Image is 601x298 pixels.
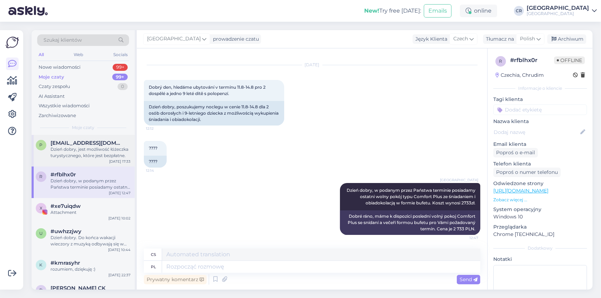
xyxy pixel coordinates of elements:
[39,102,90,109] div: Wszystkie wiadomości
[146,126,172,131] span: 12:12
[39,64,81,71] div: Nowe wiadomości
[108,216,131,221] div: [DATE] 10:02
[495,72,544,79] div: Czechia, Chrudim
[51,285,106,291] span: Dawid CK
[51,266,131,272] div: rozumiem, dziękuję :)
[51,228,81,235] span: #uwhzzjwy
[493,148,538,157] div: Poproś o e-mail
[493,85,587,92] div: Informacje o kliencie
[51,140,123,146] span: paulinapatola@wp.pl
[453,35,468,43] span: Czech
[72,124,94,131] span: Moje czaty
[109,159,131,164] div: [DATE] 17:33
[493,141,587,148] p: Email klienta
[118,83,128,90] div: 0
[493,231,587,238] p: Chrome [TECHNICAL_ID]
[499,59,502,64] span: r
[146,168,172,173] span: 12:14
[144,101,284,126] div: Dzień dobry, poszukujemy noclegu w cenie 11.8-14.8 dla 2 osób dorosłych i 9-letniego dziecka z mo...
[40,142,43,148] span: p
[51,235,131,247] div: Dzień dobry. Do końca wakacji wieczory z muzyką odbywają się w każdy [DATE] i [DATE].
[108,272,131,278] div: [DATE] 22:37
[520,35,535,43] span: Polish
[413,35,447,43] div: Język Klienta
[39,112,76,119] div: Zarchiwizowane
[493,104,587,115] input: Dodać etykietę
[493,245,587,251] div: Dodatkowy
[527,5,589,11] div: [GEOGRAPHIC_DATA]
[364,7,421,15] div: Try free [DATE]:
[460,5,497,17] div: online
[147,35,201,43] span: [GEOGRAPHIC_DATA]
[493,188,548,194] a: [URL][DOMAIN_NAME]
[493,206,587,213] p: System operacyjny
[527,5,597,16] a: [GEOGRAPHIC_DATA][GEOGRAPHIC_DATA]
[39,83,70,90] div: Czaty zespołu
[112,74,128,81] div: 99+
[39,287,43,293] span: D
[108,247,131,252] div: [DATE] 10:44
[40,174,43,179] span: r
[210,35,259,43] div: prowadzenie czatu
[151,261,156,273] div: pl
[51,178,131,190] div: Dzień dobry, w podanym przez Państwa terminie posiadamy ostatni wolny pokój typu Comfort Plus ze ...
[547,34,586,44] div: Archiwum
[149,84,267,96] span: Dobrý den, hledáme ubytování v termínu 11.8-14.8 pro 2 dospělé a jedno 9 leté dítě s polopenzí.
[51,171,76,178] span: #rfblhx0r
[514,6,524,16] div: CR
[112,50,129,59] div: Socials
[347,188,476,205] span: Dzień dobry, w podanym przez Państwa terminie posiadamy ostatni wolny pokój typu Comfort Plus ze ...
[494,128,579,136] input: Dodaj nazwę
[113,64,128,71] div: 99+
[109,190,131,196] div: [DATE] 12:47
[144,62,480,68] div: [DATE]
[144,156,167,168] div: ????
[51,146,131,159] div: Dzień dobry, jest możliwość łóżeczka turystycznego, które jest bezpłatne.
[483,35,514,43] div: Tłumacz na
[527,11,589,16] div: [GEOGRAPHIC_DATA]
[493,256,587,263] p: Notatki
[44,36,82,44] span: Szukaj klientów
[39,74,64,81] div: Moje czaty
[493,168,561,177] div: Poproś o numer telefonu
[149,145,158,151] span: ????
[39,93,65,100] div: AI Assistant
[440,177,478,183] span: [GEOGRAPHIC_DATA]
[452,235,478,241] span: 12:47
[460,276,478,283] span: Send
[51,260,80,266] span: #kmrasyhr
[493,197,587,203] p: Zobacz więcej ...
[151,249,156,260] div: cs
[493,213,587,221] p: Windows 10
[364,7,379,14] b: New!
[39,231,43,236] span: u
[493,160,587,168] p: Telefon klienta
[40,262,43,267] span: k
[554,56,585,64] span: Offline
[340,210,480,235] div: Dobré ráno, máme k dispozici poslední volný pokoj Comfort Plus se snídaní a večeří formou bufetu ...
[493,223,587,231] p: Przeglądarka
[493,180,587,187] p: Odwiedzone strony
[510,56,554,65] div: # rfblhx0r
[73,50,85,59] div: Web
[424,4,452,18] button: Emails
[6,36,19,49] img: Askly Logo
[144,275,207,284] div: Prywatny komentarz
[51,203,81,209] span: #xe7uiqdw
[40,205,42,211] span: x
[51,209,131,216] div: Attachment
[37,50,45,59] div: All
[493,118,587,125] p: Nazwa klienta
[493,96,587,103] p: Tagi klienta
